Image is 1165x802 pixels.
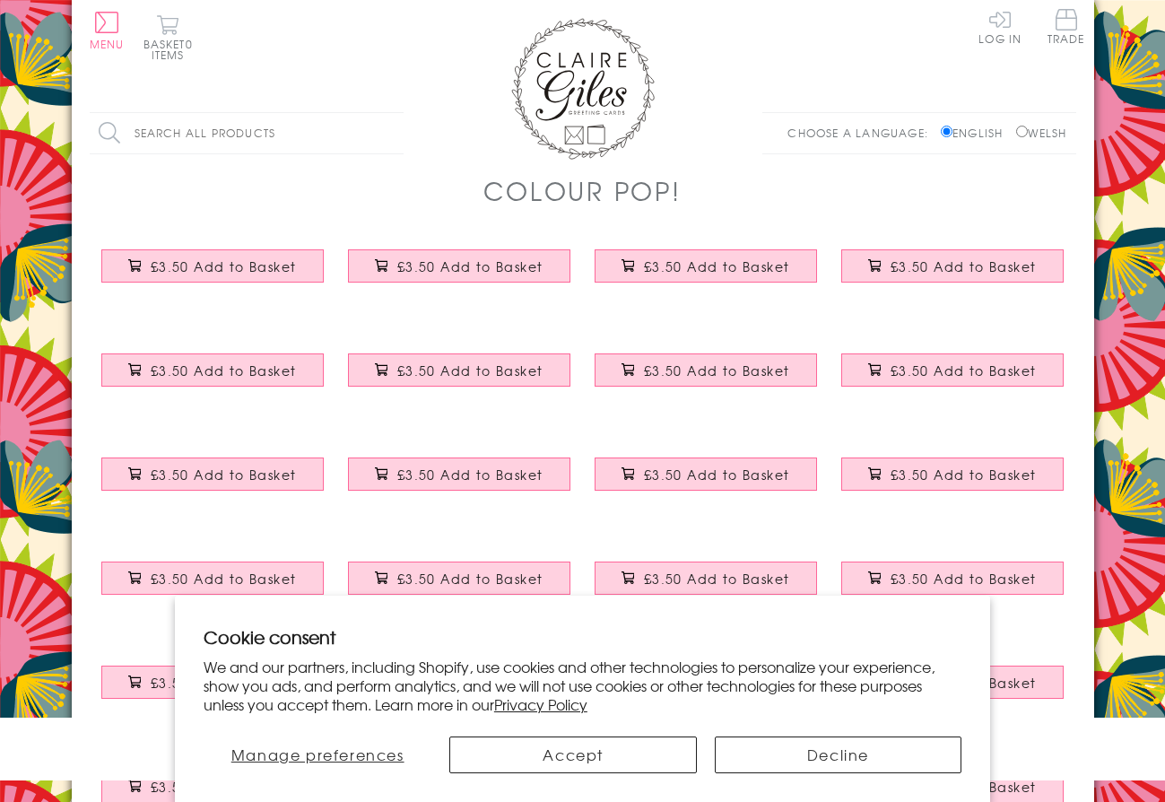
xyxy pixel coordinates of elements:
a: Birthday Card, Blue Stars, Happy Birthday, text foiled in shiny gold £3.50 Add to Basket [583,236,830,313]
a: Birthday Card, Colour Diamonds, Happy Birthday, text foiled in shiny gold £3.50 Add to Basket [90,340,336,417]
a: Birthday Card, Colour Stars, Happy Birthday, text foiled in shiny gold £3.50 Add to Basket [830,340,1076,417]
span: £3.50 Add to Basket [891,257,1037,275]
a: Birthday Card, Pink Stars, Happy Birthday, text foiled in shiny gold £3.50 Add to Basket [830,236,1076,313]
button: £3.50 Add to Basket [101,249,324,283]
button: Accept [449,737,696,773]
button: Basket0 items [143,14,193,60]
h1: Colour POP! [483,172,681,209]
label: Welsh [1016,125,1067,141]
a: Birthday Card, Pink Shapes, Happy Birthday, text foiled in shiny gold £3.50 Add to Basket [583,444,830,521]
span: £3.50 Add to Basket [151,362,297,379]
button: Decline [715,737,961,773]
a: Birthday Card, Wife Pink Stars, Happy Birthday Wife, text foiled in shiny gold £3.50 Add to Basket [336,548,583,625]
span: £3.50 Add to Basket [397,362,543,379]
img: Claire Giles Greetings Cards [511,18,655,160]
a: Birthday Card, Leaves, Happy Birthday, text foiled in shiny gold £3.50 Add to Basket [336,236,583,313]
button: £3.50 Add to Basket [101,353,324,387]
button: £3.50 Add to Basket [101,458,324,491]
a: Birthday Card, Dad Paper Planes, Happy Birthday Dad, text foiled in shiny gold £3.50 Add to Basket [583,548,830,625]
input: Welsh [1016,126,1028,137]
span: Trade [1048,9,1085,44]
button: £3.50 Add to Basket [595,458,817,491]
span: £3.50 Add to Basket [644,466,790,484]
h2: Cookie consent [204,624,961,649]
button: £3.50 Add to Basket [841,353,1064,387]
a: Privacy Policy [494,693,587,715]
span: £3.50 Add to Basket [151,466,297,484]
button: £3.50 Add to Basket [841,458,1064,491]
button: £3.50 Add to Basket [348,249,570,283]
a: Birthday Card, Dark Pink Stars, Happy Birthday, text foiled in shiny gold £3.50 Add to Basket [90,444,336,521]
button: £3.50 Add to Basket [841,562,1064,595]
span: £3.50 Add to Basket [397,466,543,484]
button: £3.50 Add to Basket [348,353,570,387]
span: £3.50 Add to Basket [891,362,1037,379]
span: £3.50 Add to Basket [891,466,1037,484]
span: 0 items [152,36,193,63]
span: £3.50 Add to Basket [644,257,790,275]
input: Search [386,113,404,153]
span: £3.50 Add to Basket [397,257,543,275]
a: Birthday Card, Husband Yellow Chevrons, text foiled in shiny gold £3.50 Add to Basket [90,548,336,625]
span: £3.50 Add to Basket [891,570,1037,588]
span: £3.50 Add to Basket [644,362,790,379]
p: Choose a language: [787,125,937,141]
a: Birthday Card, Stars, Happy Birthday, text foiled in shiny gold £3.50 Add to Basket [336,444,583,521]
a: Birthday Card, Flowers, Happy Birthday, text foiled in shiny gold £3.50 Add to Basket [830,444,1076,521]
a: Birthday Card, Mam Colourful Dots, Happy Birthday Mam, text foiled in shiny gold £3.50 Add to Basket [90,652,336,729]
p: We and our partners, including Shopify, use cookies and other technologies to personalize your ex... [204,658,961,713]
button: £3.50 Add to Basket [348,562,570,595]
a: Birthday Card, Paper Planes, Happy Birthday, text foiled in shiny gold £3.50 Add to Basket [336,340,583,417]
input: Search all products [90,113,404,153]
a: Birthday Card, Dots, Happy Birthday, text foiled in shiny gold £3.50 Add to Basket [583,340,830,417]
a: Trade [1048,9,1085,48]
button: £3.50 Add to Basket [595,353,817,387]
span: £3.50 Add to Basket [151,778,297,796]
span: £3.50 Add to Basket [397,570,543,588]
span: Menu [90,36,125,52]
button: £3.50 Add to Basket [595,249,817,283]
span: £3.50 Add to Basket [151,257,297,275]
button: Manage preferences [204,737,432,773]
span: £3.50 Add to Basket [151,674,297,692]
button: £3.50 Add to Basket [101,562,324,595]
span: £3.50 Add to Basket [151,570,297,588]
button: £3.50 Add to Basket [101,666,324,699]
button: £3.50 Add to Basket [595,562,817,595]
a: Birthday Card, Mum Pink Flowers, Happy Birthday Mum, text foiled in shiny gold £3.50 Add to Basket [830,548,1076,625]
a: Log In [978,9,1022,44]
span: £3.50 Add to Basket [644,570,790,588]
button: Menu [90,12,125,49]
button: £3.50 Add to Basket [841,249,1064,283]
a: Birthday Card, Colour Bolt, Happy Birthday, text foiled in shiny gold £3.50 Add to Basket [90,236,336,313]
label: English [941,125,1012,141]
span: Manage preferences [231,744,404,765]
input: English [941,126,952,137]
button: £3.50 Add to Basket [348,458,570,491]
